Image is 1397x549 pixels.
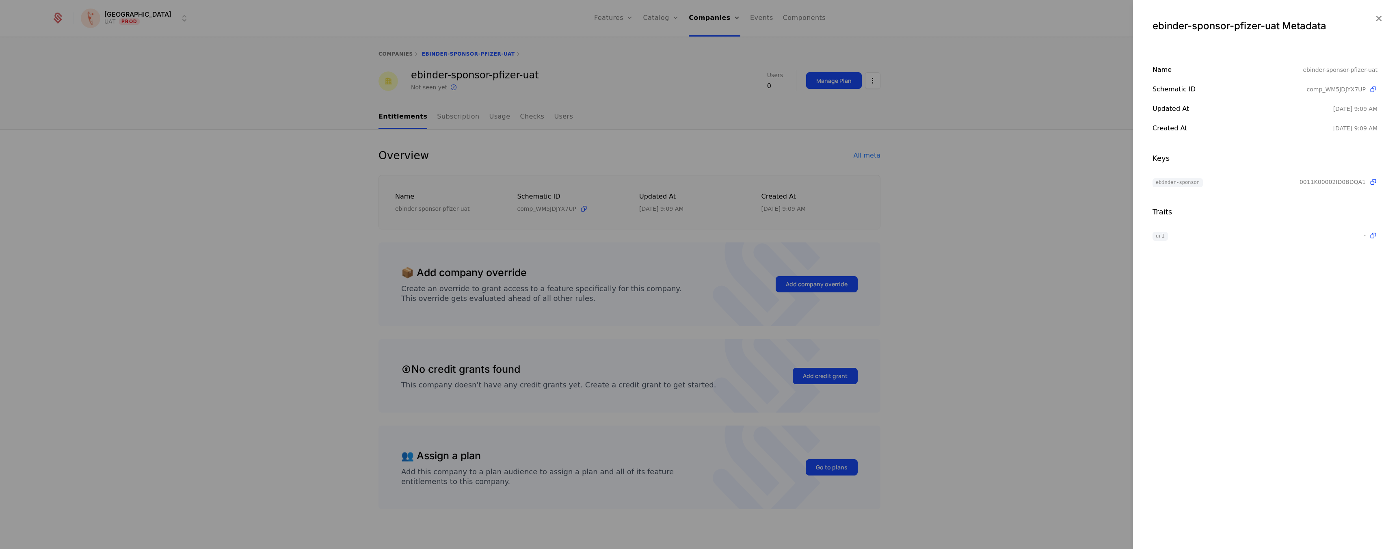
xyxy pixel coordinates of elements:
span: 0011K00002ID0BDQA1 [1300,178,1366,186]
div: Schematic ID [1153,84,1307,94]
div: Keys [1153,153,1378,164]
span: url [1153,232,1168,241]
div: Traits [1153,206,1378,218]
div: Created at [1153,123,1333,133]
div: ebinder-sponsor-pfizer-uat [1303,65,1378,75]
span: comp_WM5JDJYX7UP [1307,85,1366,93]
div: 9/26/25, 9:09 AM [1333,124,1378,132]
div: Name [1153,65,1303,75]
div: Updated at [1153,104,1333,114]
div: 9/26/25, 9:09 AM [1333,105,1378,113]
span: ebinder-sponsor [1153,178,1203,187]
span: - [1364,231,1366,240]
div: ebinder-sponsor-pfizer-uat Metadata [1153,19,1378,32]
